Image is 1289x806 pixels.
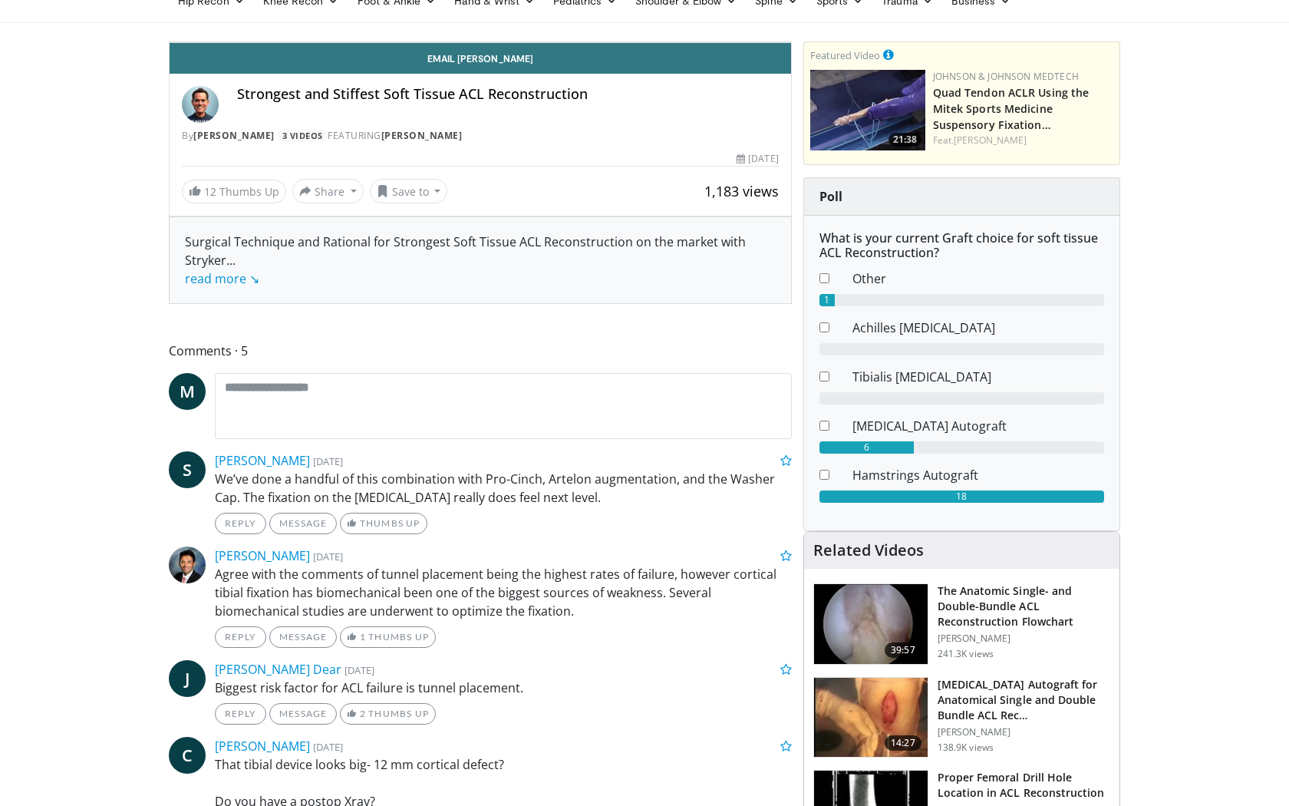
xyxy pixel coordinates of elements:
[819,188,842,205] strong: Poll
[313,550,343,563] small: [DATE]
[841,269,1116,288] dd: Other
[345,663,374,677] small: [DATE]
[938,677,1110,723] h3: [MEDICAL_DATA] Autograft for Anatomical Single and Double Bundle ACL Rec…
[215,738,310,755] a: [PERSON_NAME]
[370,179,448,203] button: Save to
[215,679,792,697] p: Biggest risk factor for ACL failure is tunnel placement.
[737,152,778,166] div: [DATE]
[819,294,836,306] div: 1
[215,661,341,678] a: [PERSON_NAME] Dear
[292,179,364,203] button: Share
[269,626,337,648] a: Message
[814,678,928,758] img: 281064_0003_1.png.150x105_q85_crop-smart_upscale.jpg
[182,86,219,123] img: Avatar
[193,129,275,142] a: [PERSON_NAME]
[885,642,921,658] span: 39:57
[277,129,328,142] a: 3 Videos
[933,70,1079,83] a: Johnson & Johnson MedTech
[819,491,1104,503] div: 18
[215,470,792,507] p: We’ve done a handful of this combination with Pro-Cinch, Artelon augmentation, and the Washer Cap...
[169,660,206,697] a: J
[237,86,779,103] h4: Strongest and Stiffest Soft Tissue ACL Reconstruction
[215,513,266,534] a: Reply
[381,129,463,142] a: [PERSON_NAME]
[938,770,1110,801] h3: Proper Femoral Drill Hole Location in ACL Reconstruction
[185,233,776,288] div: Surgical Technique and Rational for Strongest Soft Tissue ACL Reconstruction on the market with S...
[269,513,337,534] a: Message
[813,541,924,560] h4: Related Videos
[933,134,1113,147] div: Feat.
[215,565,792,620] p: Agree with the comments of tunnel placement being the highest rates of failure, however cortical ...
[938,583,1110,629] h3: The Anatomic Single- and Double-Bundle ACL Reconstruction Flowchart
[215,703,266,725] a: Reply
[810,70,925,150] a: 21:38
[885,735,921,751] span: 14:27
[819,441,915,454] div: 6
[204,184,216,199] span: 12
[169,451,206,488] a: S
[933,85,1090,132] a: Quad Tendon ACLR Using the Mitek Sports Medicine Suspensory Fixation…
[360,631,366,642] span: 1
[215,452,310,469] a: [PERSON_NAME]
[169,373,206,410] a: M
[269,703,337,725] a: Message
[340,513,427,534] a: Thumbs Up
[813,677,1110,758] a: 14:27 [MEDICAL_DATA] Autograft for Anatomical Single and Double Bundle ACL Rec… [PERSON_NAME] 138...
[340,703,436,725] a: 2 Thumbs Up
[704,182,779,200] span: 1,183 views
[938,633,1110,645] p: [PERSON_NAME]
[938,648,994,660] p: 241.3K views
[215,547,310,564] a: [PERSON_NAME]
[169,737,206,774] a: C
[360,708,366,719] span: 2
[170,43,791,74] a: Email [PERSON_NAME]
[819,231,1104,260] h6: What is your current Graft choice for soft tissue ACL Reconstruction?
[954,134,1027,147] a: [PERSON_NAME]
[182,129,779,143] div: By FEATURING
[170,42,791,43] video-js: Video Player
[169,341,792,361] span: Comments 5
[313,454,343,468] small: [DATE]
[810,70,925,150] img: b78fd9da-dc16-4fd1-a89d-538d899827f1.150x105_q85_crop-smart_upscale.jpg
[182,180,286,203] a: 12 Thumbs Up
[185,270,259,287] a: read more ↘
[313,740,343,754] small: [DATE]
[340,626,436,648] a: 1 Thumbs Up
[841,368,1116,386] dd: Tibialis [MEDICAL_DATA]
[938,742,994,754] p: 138.9K views
[841,417,1116,435] dd: [MEDICAL_DATA] Autograft
[938,726,1110,738] p: [PERSON_NAME]
[841,319,1116,337] dd: Achilles [MEDICAL_DATA]
[814,584,928,664] img: Fu_0_3.png.150x105_q85_crop-smart_upscale.jpg
[810,48,880,62] small: Featured Video
[888,133,921,147] span: 21:38
[215,626,266,648] a: Reply
[841,466,1116,484] dd: Hamstrings Autograft
[813,583,1110,665] a: 39:57 The Anatomic Single- and Double-Bundle ACL Reconstruction Flowchart [PERSON_NAME] 241.3K views
[169,547,206,583] img: Avatar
